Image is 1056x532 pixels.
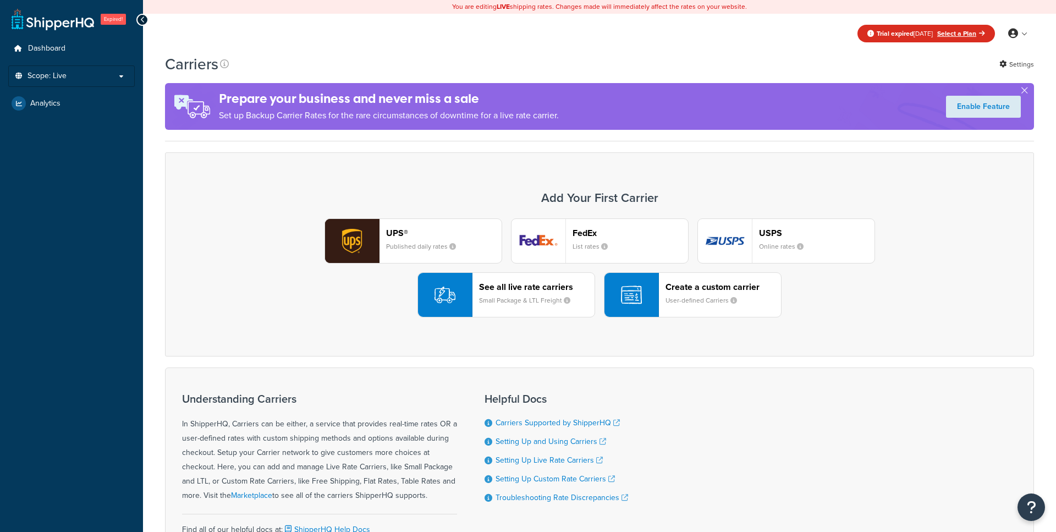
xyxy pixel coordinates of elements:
[324,218,502,264] button: ups logoUPS®Published daily rates
[182,393,457,405] h3: Understanding Carriers
[386,242,465,251] small: Published daily rates
[511,218,689,264] button: fedEx logoFedExList rates
[231,490,272,501] a: Marketplace
[435,284,455,305] img: icon-carrier-liverate-becf4550.svg
[946,96,1021,118] a: Enable Feature
[665,282,781,292] header: Create a custom carrier
[219,90,559,108] h4: Prepare your business and never miss a sale
[417,272,595,317] button: See all live rate carriersSmall Package & LTL Freight
[697,218,875,264] button: usps logoUSPSOnline rates
[665,295,746,305] small: User-defined Carriers
[28,72,67,81] span: Scope: Live
[573,242,617,251] small: List rates
[8,39,135,59] a: Dashboard
[1018,493,1045,521] button: Open Resource Center
[698,219,752,263] img: usps logo
[496,417,620,429] a: Carriers Supported by ShipperHQ
[165,83,219,130] img: ad-rules-rateshop-fe6ec290ccb7230408bd80ed9643f0289d75e0ffd9eb532fc0e269fcd187b520.png
[877,29,914,39] strong: Trial expired
[759,242,812,251] small: Online rates
[496,454,603,466] a: Setting Up Live Rate Carriers
[479,282,595,292] header: See all live rate carriers
[325,219,379,263] img: ups logo
[479,295,579,305] small: Small Package & LTL Freight
[604,272,782,317] button: Create a custom carrierUser-defined Carriers
[759,228,875,238] header: USPS
[496,436,606,447] a: Setting Up and Using Carriers
[182,393,457,503] div: In ShipperHQ, Carriers can be either, a service that provides real-time rates OR a user-defined r...
[28,44,65,53] span: Dashboard
[621,284,642,305] img: icon-carrier-custom-c93b8a24.svg
[165,53,218,75] h1: Carriers
[101,14,126,25] span: Expired!
[573,228,688,238] header: FedEx
[497,2,510,12] b: LIVE
[30,99,61,108] span: Analytics
[496,473,615,485] a: Setting Up Custom Rate Carriers
[8,94,135,113] a: Analytics
[512,219,565,263] img: fedEx logo
[386,228,502,238] header: UPS®
[999,57,1034,72] a: Settings
[219,108,559,123] p: Set up Backup Carrier Rates for the rare circumstances of downtime for a live rate carrier.
[177,191,1022,205] h3: Add Your First Carrier
[485,393,628,405] h3: Helpful Docs
[496,492,628,503] a: Troubleshooting Rate Discrepancies
[12,8,94,30] a: ShipperHQ Home
[877,29,933,39] span: [DATE]
[937,29,985,39] a: Select a Plan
